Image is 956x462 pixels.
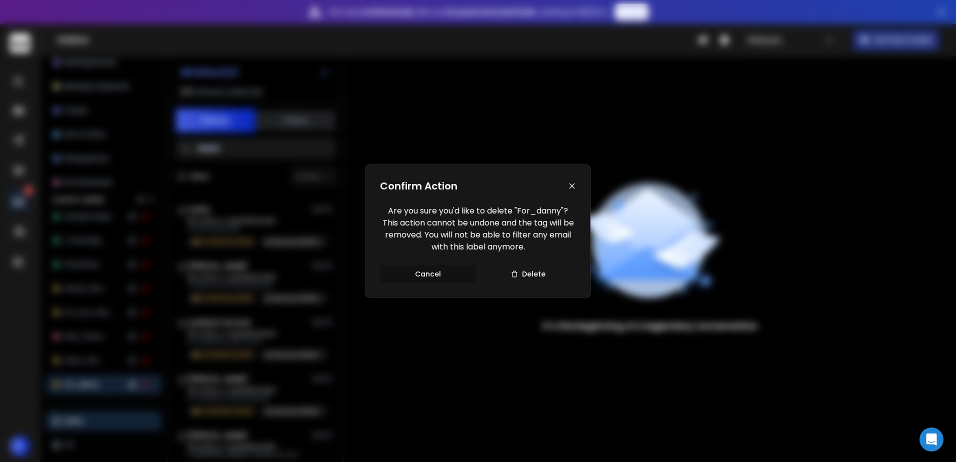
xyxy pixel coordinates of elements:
[380,179,457,193] h1: Confirm Action
[380,205,576,253] p: Are you sure you'd like to delete " For_danny "? This action cannot be undone and the tag will be...
[919,427,943,451] div: Open Intercom Messenger
[480,265,576,283] button: Delete
[522,269,545,279] p: Delete
[380,265,476,283] button: Cancel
